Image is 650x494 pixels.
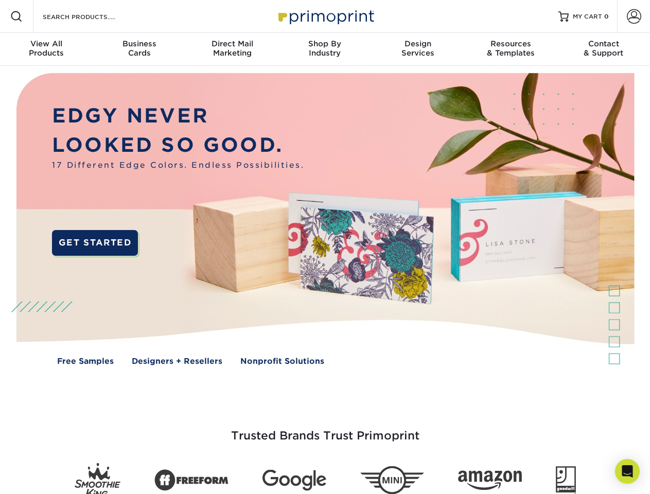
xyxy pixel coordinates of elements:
span: 17 Different Edge Colors. Endless Possibilities. [52,160,304,171]
a: Shop ByIndustry [278,33,371,66]
div: Services [372,39,464,58]
img: Google [262,470,326,491]
img: Primoprint [274,5,377,27]
input: SEARCH PRODUCTS..... [42,10,142,23]
a: Free Samples [57,356,114,367]
div: Open Intercom Messenger [615,459,640,484]
span: MY CART [573,12,602,21]
span: Shop By [278,39,371,48]
a: Designers + Resellers [132,356,222,367]
div: Marketing [186,39,278,58]
span: Resources [464,39,557,48]
p: EDGY NEVER [52,101,304,131]
div: & Templates [464,39,557,58]
span: Design [372,39,464,48]
h3: Trusted Brands Trust Primoprint [24,404,626,455]
div: Cards [93,39,185,58]
div: & Support [557,39,650,58]
a: Direct MailMarketing [186,33,278,66]
span: Contact [557,39,650,48]
div: Industry [278,39,371,58]
span: Direct Mail [186,39,278,48]
img: Goodwill [556,466,576,494]
a: Resources& Templates [464,33,557,66]
a: Nonprofit Solutions [240,356,324,367]
span: 0 [604,13,609,20]
a: DesignServices [372,33,464,66]
img: Amazon [458,471,522,490]
span: Business [93,39,185,48]
a: Contact& Support [557,33,650,66]
p: LOOKED SO GOOD. [52,131,304,160]
a: BusinessCards [93,33,185,66]
a: GET STARTED [52,230,138,256]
